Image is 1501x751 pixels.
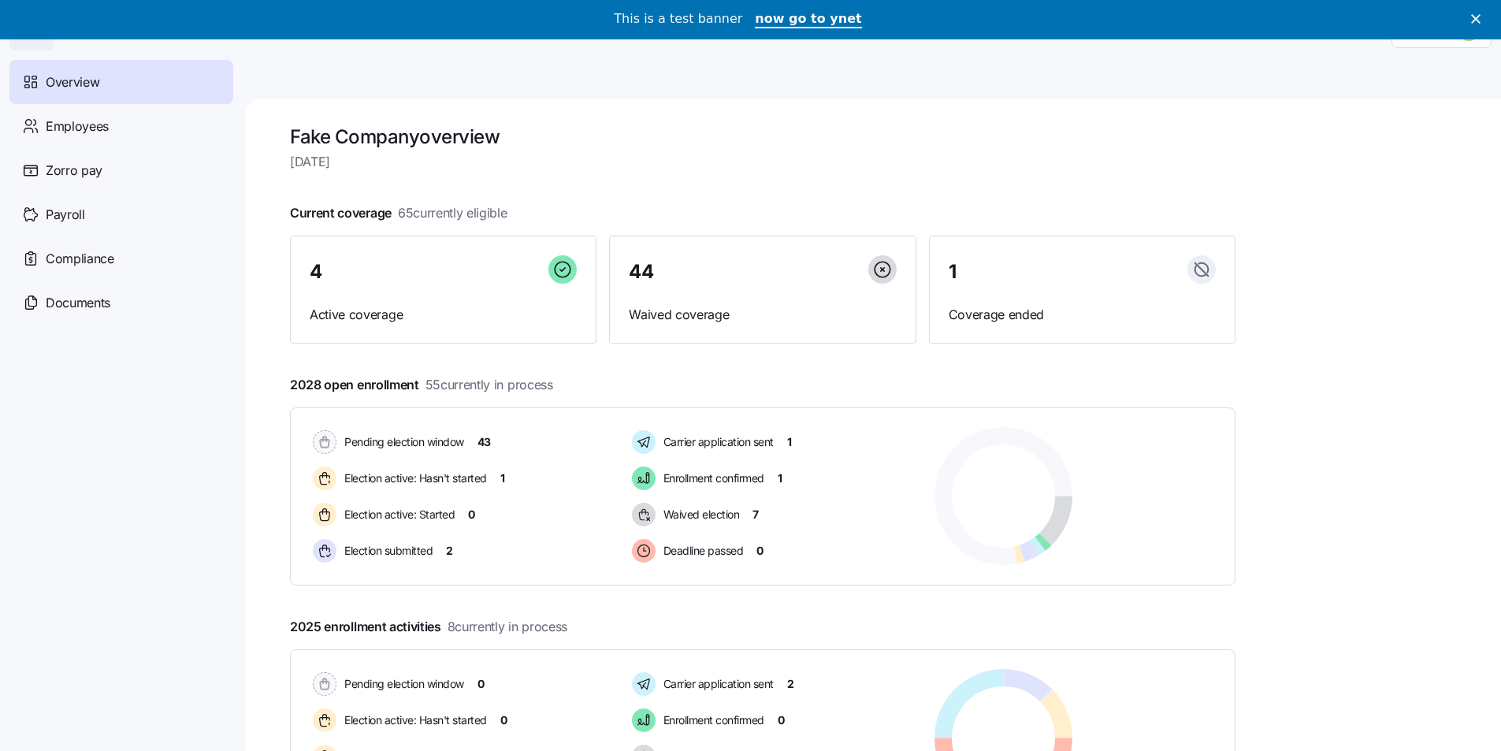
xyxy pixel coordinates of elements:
a: Documents [9,281,233,325]
span: Carrier application sent [659,676,774,692]
div: Close [1471,14,1487,24]
span: Election active: Started [340,507,455,522]
span: 55 currently in process [425,375,553,395]
span: 2 [787,676,794,692]
a: Zorro pay [9,148,233,192]
span: 8 currently in process [448,617,567,637]
span: Carrier application sent [659,434,774,450]
span: [DATE] [290,152,1235,172]
span: 0 [756,543,764,559]
a: Payroll [9,192,233,236]
span: 1 [500,470,505,486]
span: Enrollment confirmed [659,470,764,486]
h1: Fake Company overview [290,125,1235,149]
span: 43 [477,434,491,450]
span: Employees [46,117,109,136]
span: Deadline passed [659,543,744,559]
span: Coverage ended [949,305,1216,325]
span: 1 [949,262,957,281]
span: Current coverage [290,203,507,223]
span: Documents [46,293,110,313]
span: 0 [477,676,485,692]
span: 2 [446,543,453,559]
span: Waived coverage [629,305,896,325]
span: Pending election window [340,434,464,450]
span: Election active: Hasn't started [340,712,487,728]
span: 0 [500,712,507,728]
span: 0 [778,712,785,728]
span: Active coverage [310,305,577,325]
span: 0 [468,507,475,522]
a: Overview [9,60,233,104]
span: Pending election window [340,676,464,692]
span: Compliance [46,249,114,269]
span: Waived election [659,507,740,522]
span: 65 currently eligible [398,203,507,223]
span: Payroll [46,205,85,225]
a: Employees [9,104,233,148]
span: 4 [310,262,322,281]
a: Compliance [9,236,233,281]
span: Overview [46,72,99,92]
span: 44 [629,262,653,281]
span: Election active: Hasn't started [340,470,487,486]
span: Election submitted [340,543,433,559]
span: Enrollment confirmed [659,712,764,728]
span: Zorro pay [46,161,102,180]
span: 1 [778,470,782,486]
span: 1 [787,434,792,450]
div: This is a test banner [614,11,742,27]
span: 7 [752,507,759,522]
a: now go to ynet [755,11,861,28]
span: 2028 open enrollment [290,375,553,395]
span: 2025 enrollment activities [290,617,567,637]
